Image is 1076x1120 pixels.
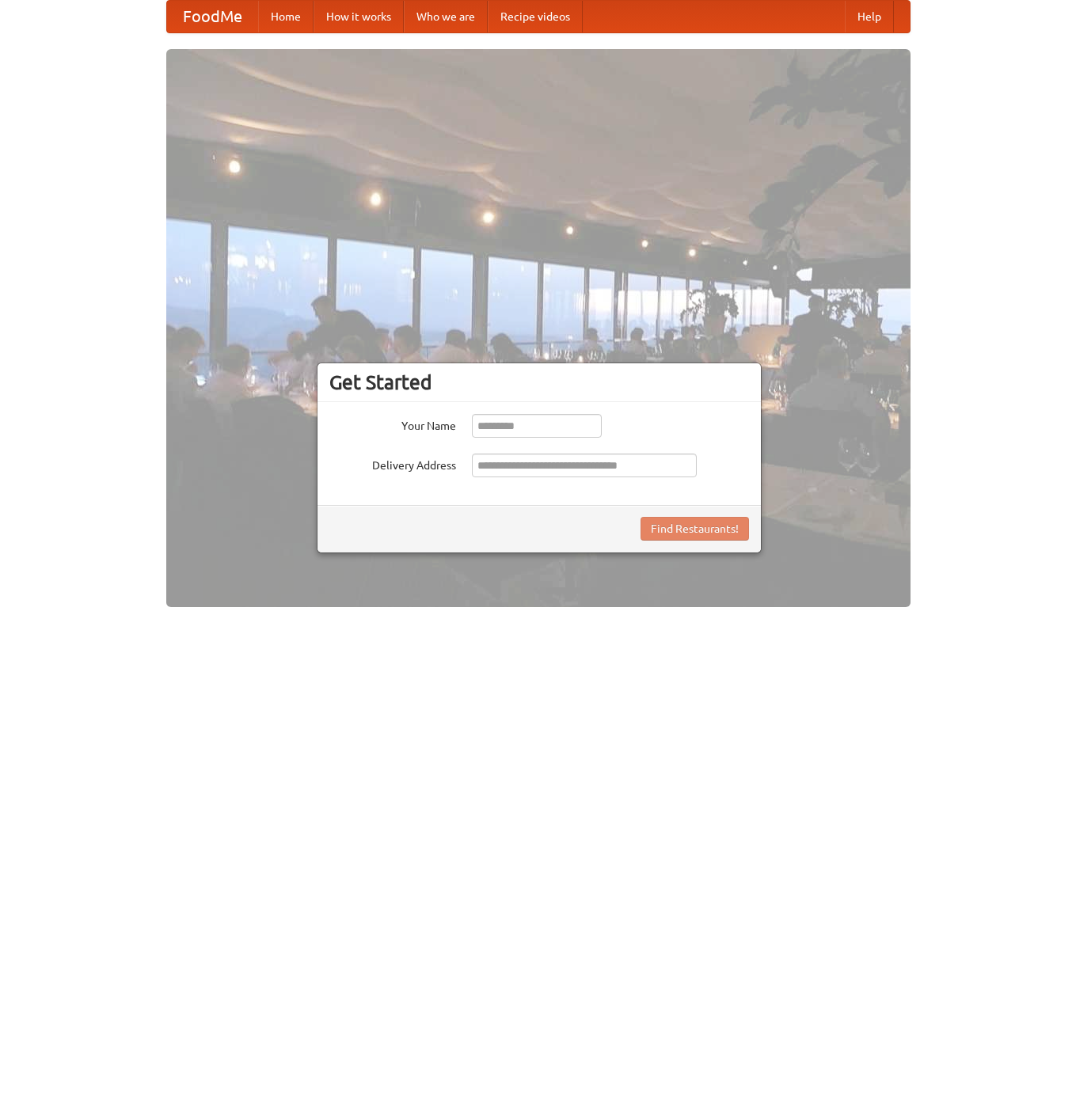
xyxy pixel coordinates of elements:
[329,454,456,473] label: Delivery Address
[329,414,456,434] label: Your Name
[488,1,583,32] a: Recipe videos
[314,1,404,32] a: How it works
[641,517,749,541] button: Find Restaurants!
[404,1,488,32] a: Who we are
[329,370,749,394] h3: Get Started
[258,1,314,32] a: Home
[167,1,258,32] a: FoodMe
[845,1,894,32] a: Help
